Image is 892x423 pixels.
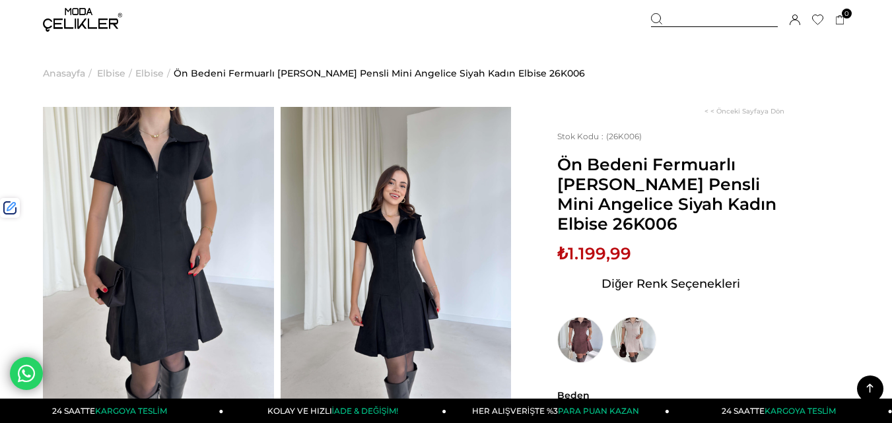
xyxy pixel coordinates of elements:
a: 0 [835,15,845,25]
a: HER ALIŞVERİŞTE %3PARA PUAN KAZAN [446,399,669,423]
img: Angelice Elbise 26K006 [281,107,512,414]
span: Ön Bedeni Fermuarlı [PERSON_NAME] Pensli Mini Angelice Siyah Kadın Elbise 26K006 [557,154,784,234]
li: > [43,40,95,107]
span: KARGOYA TESLİM [765,406,836,416]
span: Stok Kodu [557,131,606,141]
span: Beden [557,389,784,401]
span: KARGOYA TESLİM [95,406,166,416]
li: > [97,40,135,107]
span: 0 [842,9,852,18]
span: (26K006) [557,131,642,141]
a: Elbise [97,40,125,107]
span: İADE & DEĞİŞİM! [332,406,398,416]
a: Elbise [135,40,164,107]
img: Angelice Elbise 26K006 [43,107,274,414]
span: PARA PUAN KAZAN [558,406,639,416]
img: logo [43,8,122,32]
a: Anasayfa [43,40,85,107]
a: KOLAY VE HIZLIİADE & DEĞİŞİM! [224,399,447,423]
a: < < Önceki Sayfaya Dön [704,107,784,115]
img: Ön Bedeni Fermuarlı Kat Kesim Pensli Mini Angelice Bej Kadın Elbise 26K006 [610,317,656,363]
span: Diğer Renk Seçenekleri [601,273,740,294]
img: Ön Bedeni Fermuarlı Kat Kesim Pensli Mini Angelice Kahve Kadın Elbise 26K006 [557,317,603,363]
span: ₺1.199,99 [557,244,631,263]
li: > [135,40,174,107]
a: 24 SAATTEKARGOYA TESLİM [1,399,224,423]
a: Ön Bedeni Fermuarlı [PERSON_NAME] Pensli Mini Angelice Siyah Kadın Elbise 26K006 [174,40,585,107]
